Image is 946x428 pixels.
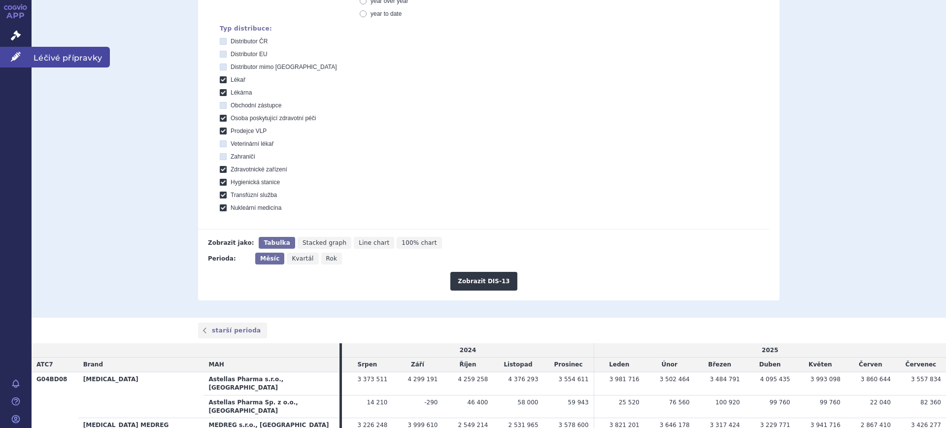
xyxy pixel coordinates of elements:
span: Rok [326,255,338,262]
span: 59 943 [568,399,589,406]
span: Zahraničí [231,153,255,160]
span: 58 000 [518,399,539,406]
th: Astellas Pharma Sp. z o.o., [GEOGRAPHIC_DATA] [203,395,339,418]
span: Měsíc [260,255,279,262]
span: year to date [371,10,402,17]
span: 4 095 435 [760,376,790,383]
span: Prodejce VLP [231,128,267,134]
td: Únor [644,358,695,372]
span: Brand [83,361,103,368]
td: Listopad [493,358,543,372]
span: 3 554 611 [559,376,589,383]
span: 22 040 [870,399,891,406]
span: Stacked graph [303,239,346,246]
span: 3 502 464 [660,376,690,383]
span: Distributor mimo [GEOGRAPHIC_DATA] [231,64,337,70]
span: 3 484 791 [710,376,740,383]
span: Osoba poskytující zdravotní péči [231,115,316,122]
div: Zobrazit jako: [208,237,254,249]
div: Perioda: [208,253,250,264]
span: Distributor ČR [231,38,268,45]
a: starší perioda [198,323,267,338]
span: Obchodní zástupce [231,102,281,109]
th: Astellas Pharma s.r.o., [GEOGRAPHIC_DATA] [203,372,339,395]
span: MAH [208,361,224,368]
span: Lékárna [231,89,252,96]
span: 99 760 [820,399,841,406]
td: Srpen [342,358,392,372]
span: 4 259 258 [458,376,488,383]
td: Září [392,358,442,372]
span: 99 760 [770,399,790,406]
span: 82 360 [920,399,941,406]
span: 3 981 716 [609,376,640,383]
td: Květen [795,358,845,372]
td: Březen [695,358,745,372]
span: 3 557 834 [911,376,941,383]
span: 3 373 511 [357,376,387,383]
span: 3 993 098 [811,376,841,383]
span: Veterinární lékař [231,140,273,147]
span: Tabulka [264,239,290,246]
button: Zobrazit DIS-13 [450,272,517,291]
span: 4 376 293 [508,376,538,383]
span: 25 520 [619,399,640,406]
td: 2025 [594,343,946,358]
span: Line chart [359,239,389,246]
span: 3 860 644 [861,376,891,383]
td: Duben [745,358,795,372]
span: -290 [424,399,438,406]
span: ATC7 [36,361,53,368]
span: 100% chart [402,239,437,246]
span: Lékař [231,76,245,83]
td: 2024 [342,343,594,358]
td: Prosinec [543,358,594,372]
th: [MEDICAL_DATA] [78,372,204,418]
span: Hygienická stanice [231,179,280,186]
span: 100 920 [715,399,740,406]
td: Červenec [896,358,946,372]
span: Léčivé přípravky [32,47,110,67]
td: Říjen [442,358,493,372]
td: Leden [594,358,644,372]
span: 76 560 [669,399,690,406]
span: Distributor EU [231,51,268,58]
span: 14 210 [367,399,387,406]
span: Nukleární medicína [231,204,281,211]
div: Typ distribuce: [220,25,770,32]
span: 46 400 [468,399,488,406]
span: 4 299 191 [407,376,438,383]
td: Červen [845,358,896,372]
span: Zdravotnické zařízení [231,166,287,173]
span: Kvartál [292,255,313,262]
span: Transfúzní služba [231,192,277,198]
